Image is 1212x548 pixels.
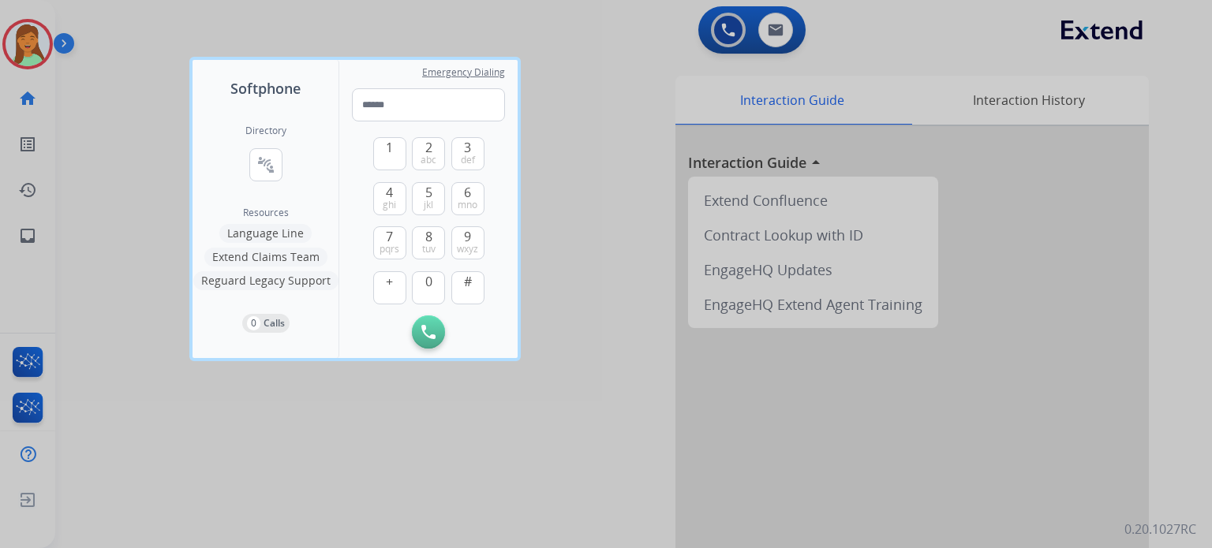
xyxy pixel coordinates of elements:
button: 8tuv [412,226,445,259]
span: tuv [422,243,436,255]
button: 0Calls [242,314,290,333]
button: 1 [373,137,406,170]
button: Reguard Legacy Support [193,271,339,290]
span: mno [458,199,477,211]
button: Extend Claims Team [204,248,327,267]
span: 2 [425,138,432,157]
span: abc [421,154,436,166]
span: 7 [386,227,393,246]
mat-icon: connect_without_contact [256,155,275,174]
p: Calls [264,316,285,330]
h2: Directory [245,125,286,137]
span: + [386,272,393,291]
p: 0 [247,316,260,330]
button: 9wxyz [451,226,484,259]
img: call-button [421,325,436,339]
span: 0 [425,272,432,291]
span: 3 [464,138,471,157]
button: 3def [451,137,484,170]
span: 4 [386,183,393,202]
button: + [373,271,406,304]
span: Resources [243,207,289,219]
span: Softphone [230,77,301,99]
span: 5 [425,183,432,202]
span: 9 [464,227,471,246]
span: wxyz [457,243,478,255]
span: 6 [464,183,471,202]
span: ghi [383,199,396,211]
p: 0.20.1027RC [1124,520,1196,539]
button: # [451,271,484,304]
span: Emergency Dialing [422,66,505,79]
span: pqrs [380,243,399,255]
button: 4ghi [373,182,406,215]
button: 6mno [451,182,484,215]
span: # [464,272,472,291]
button: 5jkl [412,182,445,215]
button: Language Line [219,224,312,243]
span: 8 [425,227,432,246]
button: 0 [412,271,445,304]
span: def [461,154,475,166]
button: 7pqrs [373,226,406,259]
button: 2abc [412,137,445,170]
span: 1 [386,138,393,157]
span: jkl [424,199,433,211]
